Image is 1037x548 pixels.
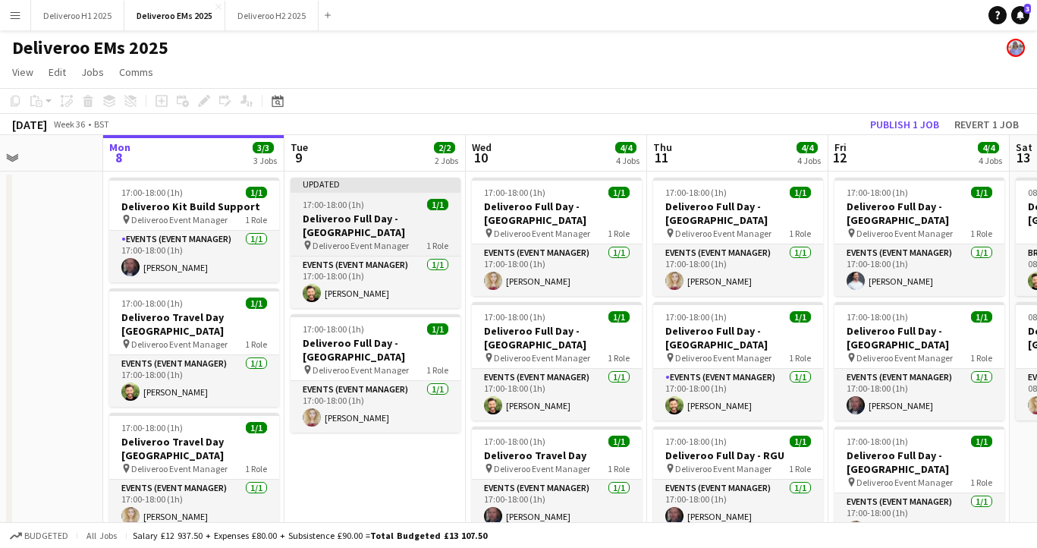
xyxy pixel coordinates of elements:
[109,355,279,407] app-card-role: Events (Event Manager)1/117:00-18:00 (1h)[PERSON_NAME]
[109,288,279,407] app-job-card: 17:00-18:00 (1h)1/1Deliveroo Travel Day [GEOGRAPHIC_DATA] Deliveroo Event Manager1 RoleEvents (Ev...
[12,117,47,132] div: [DATE]
[834,302,1004,420] app-job-card: 17:00-18:00 (1h)1/1Deliveroo Full Day - [GEOGRAPHIC_DATA] Deliveroo Event Manager1 RoleEvents (Ev...
[834,369,1004,420] app-card-role: Events (Event Manager)1/117:00-18:00 (1h)[PERSON_NAME]
[427,323,448,335] span: 1/1
[472,140,492,154] span: Wed
[675,463,771,474] span: Deliveroo Event Manager
[109,413,279,531] app-job-card: 17:00-18:00 (1h)1/1Deliveroo Travel Day [GEOGRAPHIC_DATA] Deliveroo Event Manager1 RoleEvents (Ev...
[1011,6,1029,24] a: 3
[834,493,1004,545] app-card-role: Events (Event Manager)1/117:00-18:00 (1h)[PERSON_NAME]
[494,352,590,364] span: Deliveroo Event Manager
[288,149,308,166] span: 9
[978,142,999,153] span: 4/4
[131,339,228,350] span: Deliveroo Event Manager
[24,531,68,541] span: Budgeted
[653,178,823,296] div: 17:00-18:00 (1h)1/1Deliveroo Full Day - [GEOGRAPHIC_DATA] Deliveroo Event Manager1 RoleEvents (Ev...
[615,142,636,153] span: 4/4
[81,65,104,79] span: Jobs
[970,477,992,488] span: 1 Role
[12,36,168,59] h1: Deliveroo EMs 2025
[608,187,630,198] span: 1/1
[971,187,992,198] span: 1/1
[834,427,1004,545] div: 17:00-18:00 (1h)1/1Deliveroo Full Day - [GEOGRAPHIC_DATA] Deliveroo Event Manager1 RoleEvents (Ev...
[856,477,953,488] span: Deliveroo Event Manager
[653,200,823,227] h3: Deliveroo Full Day - [GEOGRAPHIC_DATA]
[83,530,120,541] span: All jobs
[653,244,823,296] app-card-role: Events (Event Manager)1/117:00-18:00 (1h)[PERSON_NAME]
[75,62,110,82] a: Jobs
[109,310,279,338] h3: Deliveroo Travel Day [GEOGRAPHIC_DATA]
[472,200,642,227] h3: Deliveroo Full Day - [GEOGRAPHIC_DATA]
[653,302,823,420] app-job-card: 17:00-18:00 (1h)1/1Deliveroo Full Day - [GEOGRAPHIC_DATA] Deliveroo Event Manager1 RoleEvents (Ev...
[133,530,487,541] div: Salary £12 937.50 + Expenses £80.00 + Subsistence £90.00 =
[434,142,455,153] span: 2/2
[832,149,847,166] span: 12
[653,369,823,420] app-card-role: Events (Event Manager)1/117:00-18:00 (1h)[PERSON_NAME]
[246,298,267,309] span: 1/1
[253,155,277,166] div: 3 Jobs
[834,178,1004,296] app-job-card: 17:00-18:00 (1h)1/1Deliveroo Full Day - [GEOGRAPHIC_DATA] Deliveroo Event Manager1 RoleEvents (Ev...
[608,463,630,474] span: 1 Role
[291,212,460,239] h3: Deliveroo Full Day - [GEOGRAPHIC_DATA]
[6,62,39,82] a: View
[834,324,1004,351] h3: Deliveroo Full Day - [GEOGRAPHIC_DATA]
[291,381,460,433] app-card-role: Events (Event Manager)1/117:00-18:00 (1h)[PERSON_NAME]
[109,435,279,462] h3: Deliveroo Travel Day [GEOGRAPHIC_DATA]
[1013,149,1032,166] span: 13
[790,311,811,323] span: 1/1
[50,118,88,130] span: Week 36
[665,187,727,198] span: 17:00-18:00 (1h)
[971,311,992,323] span: 1/1
[970,352,992,364] span: 1 Role
[484,311,545,323] span: 17:00-18:00 (1h)
[494,463,590,474] span: Deliveroo Event Manager
[291,140,308,154] span: Tue
[797,155,821,166] div: 4 Jobs
[789,228,811,239] span: 1 Role
[109,140,130,154] span: Mon
[131,463,228,474] span: Deliveroo Event Manager
[435,155,458,166] div: 2 Jobs
[616,155,639,166] div: 4 Jobs
[856,352,953,364] span: Deliveroo Event Manager
[253,142,274,153] span: 3/3
[31,1,124,30] button: Deliveroo H1 2025
[291,178,460,190] div: Updated
[665,436,727,447] span: 17:00-18:00 (1h)
[370,530,487,541] span: Total Budgeted £13 107.50
[109,178,279,282] app-job-card: 17:00-18:00 (1h)1/1Deliveroo Kit Build Support Deliveroo Event Manager1 RoleEvents (Event Manager...
[675,352,771,364] span: Deliveroo Event Manager
[653,140,672,154] span: Thu
[42,62,72,82] a: Edit
[107,149,130,166] span: 8
[797,142,818,153] span: 4/4
[246,422,267,433] span: 1/1
[971,436,992,447] span: 1/1
[979,155,1002,166] div: 4 Jobs
[653,449,823,462] h3: Deliveroo Full Day - RGU
[970,228,992,239] span: 1 Role
[651,149,672,166] span: 11
[109,231,279,282] app-card-role: Events (Event Manager)1/117:00-18:00 (1h)[PERSON_NAME]
[426,364,448,376] span: 1 Role
[8,528,71,544] button: Budgeted
[470,149,492,166] span: 10
[121,187,183,198] span: 17:00-18:00 (1h)
[472,302,642,420] app-job-card: 17:00-18:00 (1h)1/1Deliveroo Full Day - [GEOGRAPHIC_DATA] Deliveroo Event Manager1 RoleEvents (Ev...
[121,422,183,433] span: 17:00-18:00 (1h)
[121,298,183,309] span: 17:00-18:00 (1h)
[608,228,630,239] span: 1 Role
[790,436,811,447] span: 1/1
[113,62,159,82] a: Comms
[427,199,448,210] span: 1/1
[665,311,727,323] span: 17:00-18:00 (1h)
[225,1,319,30] button: Deliveroo H2 2025
[472,178,642,296] app-job-card: 17:00-18:00 (1h)1/1Deliveroo Full Day - [GEOGRAPHIC_DATA] Deliveroo Event Manager1 RoleEvents (Ev...
[789,463,811,474] span: 1 Role
[119,65,153,79] span: Comms
[864,115,945,134] button: Publish 1 job
[472,324,642,351] h3: Deliveroo Full Day - [GEOGRAPHIC_DATA]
